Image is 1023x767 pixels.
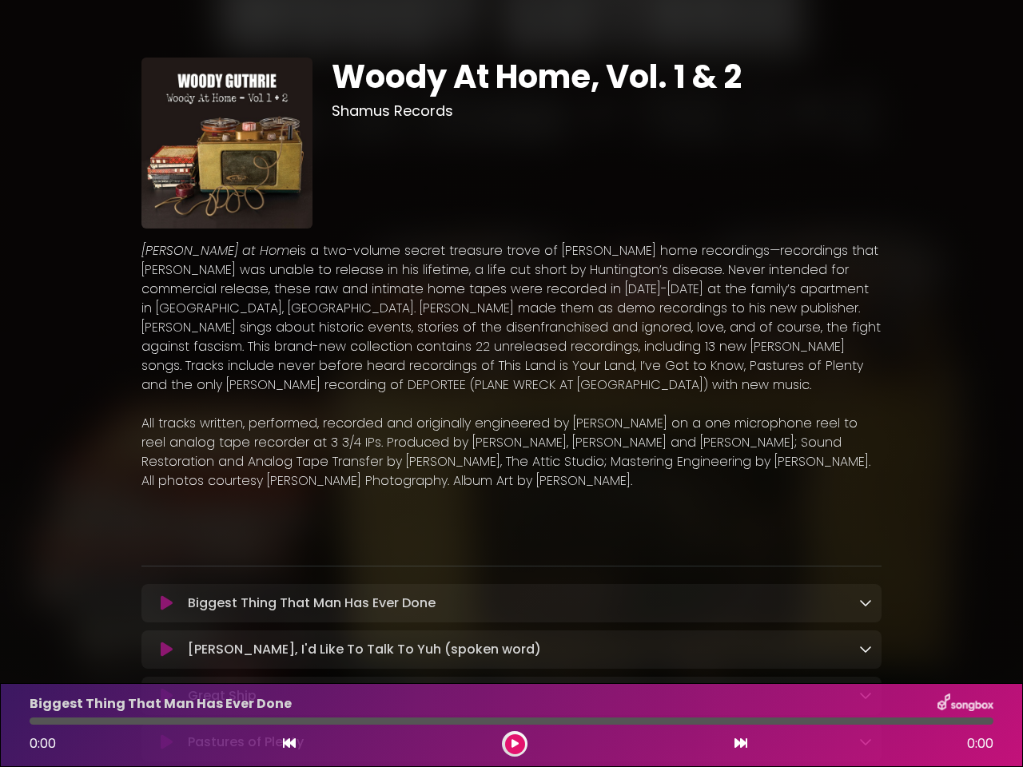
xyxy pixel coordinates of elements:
[188,640,541,659] p: [PERSON_NAME], I'd Like To Talk To Yuh (spoken word)
[967,734,993,753] span: 0:00
[141,241,297,260] em: [PERSON_NAME] at Home
[332,58,882,96] h1: Woody At Home, Vol. 1 & 2
[188,594,436,613] p: Biggest Thing That Man Has Ever Done
[30,694,292,713] p: Biggest Thing That Man Has Ever Done
[141,241,882,395] p: is a two-volume secret treasure trove of [PERSON_NAME] home recordings recordings that [PERSON_NA...
[937,693,993,714] img: songbox-logo-white.png
[141,414,882,491] p: All tracks written, performed, recorded and originally engineered by [PERSON_NAME] on a one micro...
[770,241,780,260] em: —
[332,102,882,120] h3: Shamus Records
[141,58,312,229] img: pJM6D9TRy5QUNe6LeMgC
[30,734,56,753] span: 0:00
